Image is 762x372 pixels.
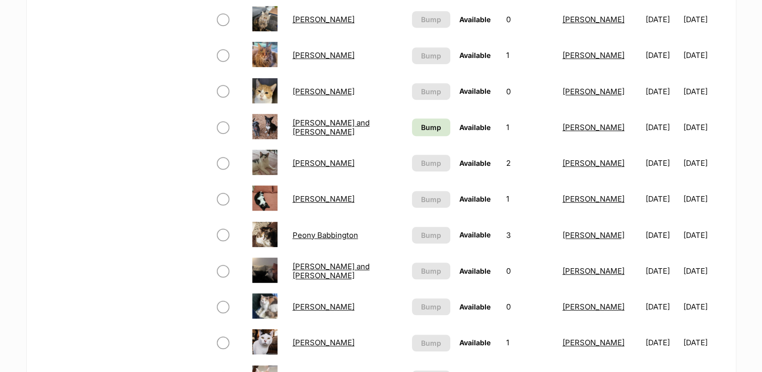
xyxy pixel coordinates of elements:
[642,2,682,37] td: [DATE]
[502,110,557,145] td: 1
[293,87,355,96] a: [PERSON_NAME]
[293,118,370,136] a: [PERSON_NAME] and [PERSON_NAME]
[412,191,450,208] button: Bump
[502,74,557,109] td: 0
[412,155,450,171] button: Bump
[642,74,682,109] td: [DATE]
[563,158,625,168] a: [PERSON_NAME]
[412,118,450,136] a: Bump
[683,289,724,324] td: [DATE]
[421,301,441,312] span: Bump
[563,194,625,204] a: [PERSON_NAME]
[563,122,625,132] a: [PERSON_NAME]
[642,289,682,324] td: [DATE]
[412,298,450,315] button: Bump
[252,222,278,247] img: Peony Babbington
[421,158,441,168] span: Bump
[683,146,724,180] td: [DATE]
[293,194,355,204] a: [PERSON_NAME]
[293,15,355,24] a: [PERSON_NAME]
[293,262,370,280] a: [PERSON_NAME] and [PERSON_NAME]
[502,38,557,73] td: 1
[683,325,724,360] td: [DATE]
[683,218,724,253] td: [DATE]
[642,146,682,180] td: [DATE]
[293,158,355,168] a: [PERSON_NAME]
[642,218,682,253] td: [DATE]
[642,181,682,216] td: [DATE]
[459,123,491,132] span: Available
[502,146,557,180] td: 2
[502,289,557,324] td: 0
[459,302,491,311] span: Available
[412,227,450,243] button: Bump
[412,335,450,351] button: Bump
[642,110,682,145] td: [DATE]
[421,86,441,97] span: Bump
[421,194,441,205] span: Bump
[642,325,682,360] td: [DATE]
[412,11,450,28] button: Bump
[252,329,278,354] img: Sakura Kobayashi
[502,254,557,288] td: 0
[563,15,625,24] a: [PERSON_NAME]
[563,302,625,312] a: [PERSON_NAME]
[683,74,724,109] td: [DATE]
[421,230,441,240] span: Bump
[459,195,491,203] span: Available
[412,47,450,64] button: Bump
[683,110,724,145] td: [DATE]
[459,230,491,239] span: Available
[459,51,491,59] span: Available
[642,38,682,73] td: [DATE]
[459,267,491,275] span: Available
[421,14,441,25] span: Bump
[683,38,724,73] td: [DATE]
[459,87,491,95] span: Available
[293,338,355,347] a: [PERSON_NAME]
[421,338,441,348] span: Bump
[683,254,724,288] td: [DATE]
[563,87,625,96] a: [PERSON_NAME]
[412,83,450,100] button: Bump
[459,159,491,167] span: Available
[502,218,557,253] td: 3
[563,230,625,240] a: [PERSON_NAME]
[412,263,450,279] button: Bump
[563,50,625,60] a: [PERSON_NAME]
[293,302,355,312] a: [PERSON_NAME]
[421,266,441,276] span: Bump
[563,338,625,347] a: [PERSON_NAME]
[502,181,557,216] td: 1
[642,254,682,288] td: [DATE]
[683,181,724,216] td: [DATE]
[502,2,557,37] td: 0
[563,266,625,276] a: [PERSON_NAME]
[683,2,724,37] td: [DATE]
[459,338,491,347] span: Available
[459,15,491,24] span: Available
[421,50,441,61] span: Bump
[502,325,557,360] td: 1
[293,50,355,60] a: [PERSON_NAME]
[421,122,441,133] span: Bump
[293,230,358,240] a: Peony Babbington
